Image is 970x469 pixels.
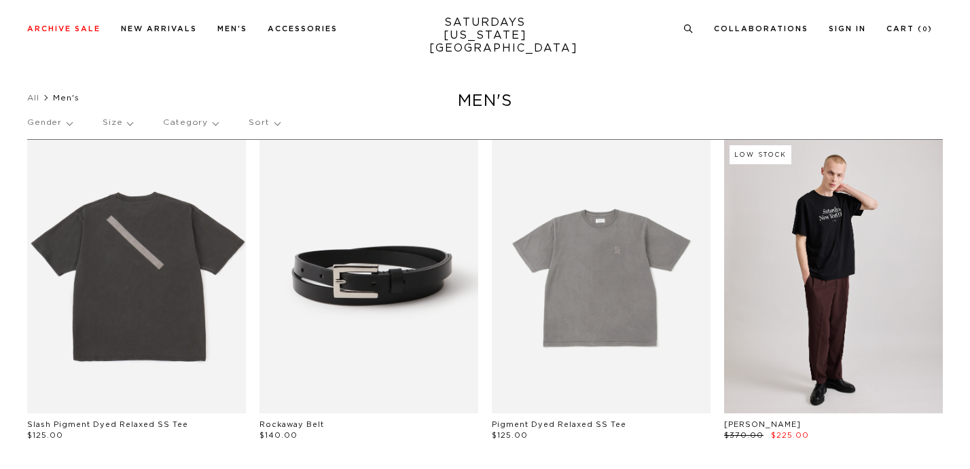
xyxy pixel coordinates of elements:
span: $125.00 [27,432,63,439]
span: Men's [53,94,79,102]
p: Sort [249,107,279,138]
a: Archive Sale [27,25,101,33]
a: SATURDAYS[US_STATE][GEOGRAPHIC_DATA] [429,16,541,55]
a: All [27,94,39,102]
span: $370.00 [724,432,764,439]
a: Accessories [268,25,338,33]
a: New Arrivals [121,25,197,33]
span: $125.00 [492,432,528,439]
a: Cart (0) [886,25,933,33]
small: 0 [922,26,928,33]
a: Collaborations [714,25,808,33]
a: Men's [217,25,247,33]
span: $140.00 [259,432,298,439]
a: Sign In [829,25,866,33]
a: Pigment Dyed Relaxed SS Tee [492,421,626,428]
a: Slash Pigment Dyed Relaxed SS Tee [27,421,188,428]
span: $225.00 [771,432,809,439]
p: Size [103,107,132,138]
div: Low Stock [730,145,791,164]
p: Category [163,107,218,138]
p: Gender [27,107,72,138]
a: [PERSON_NAME] [724,421,801,428]
a: Rockaway Belt [259,421,324,428]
